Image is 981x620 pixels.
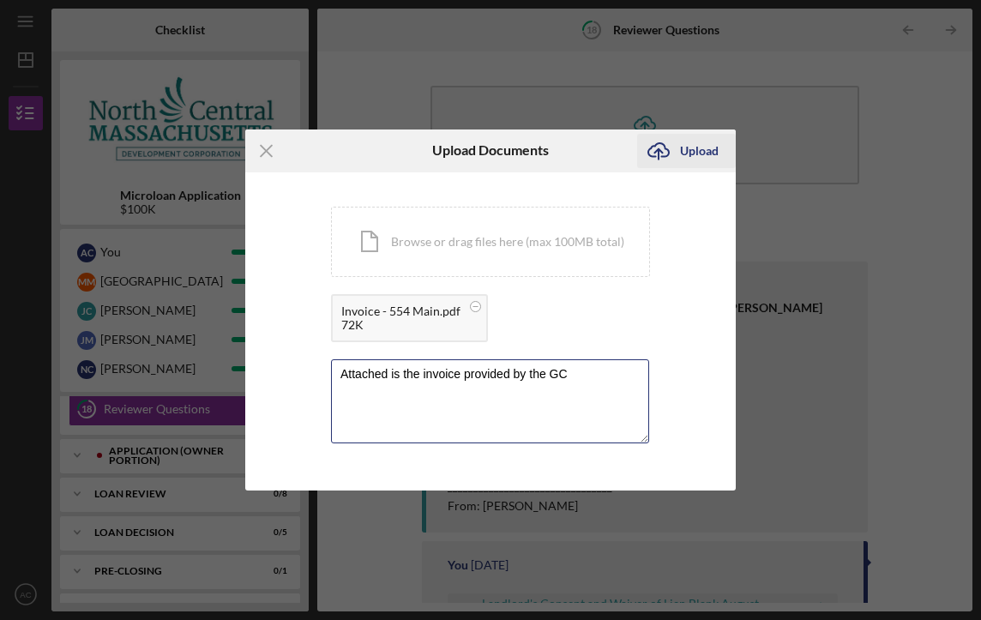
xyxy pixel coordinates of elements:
[680,134,719,168] div: Upload
[432,142,549,158] h6: Upload Documents
[341,304,460,318] div: Invoice - 554 Main.pdf
[331,359,649,443] textarea: Attached is the invoice provided by the GC
[341,318,460,332] div: 72K
[637,134,736,168] button: Upload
